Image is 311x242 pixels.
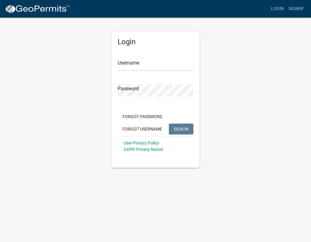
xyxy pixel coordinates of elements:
[169,124,193,134] button: SIGN IN
[174,126,189,131] span: SIGN IN
[124,147,163,152] a: GDPR Privacy Notice
[118,111,167,122] button: Forgot Password
[118,38,193,46] h5: Login
[118,124,167,134] button: Forgot Username
[286,3,306,15] a: Signup
[269,3,286,15] a: Login
[124,141,159,145] a: User Privacy Policy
